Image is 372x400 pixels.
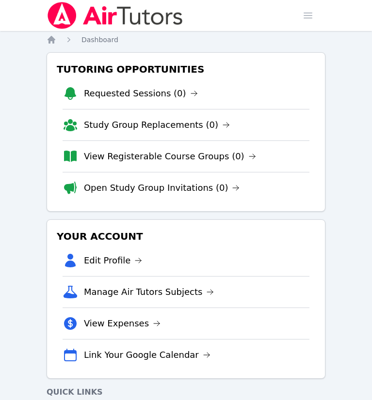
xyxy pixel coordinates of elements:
a: View Registerable Course Groups (0) [84,150,256,163]
a: Open Study Group Invitations (0) [84,181,240,195]
h4: Quick Links [47,386,325,398]
h3: Your Account [55,228,317,245]
a: Edit Profile [84,254,143,267]
nav: Breadcrumb [47,35,325,45]
a: Study Group Replacements (0) [84,118,230,132]
a: Link Your Google Calendar [84,348,210,362]
a: Dashboard [81,35,118,45]
h3: Tutoring Opportunities [55,61,317,78]
a: Manage Air Tutors Subjects [84,285,214,299]
a: Requested Sessions (0) [84,87,198,100]
img: Air Tutors [47,2,184,29]
span: Dashboard [81,36,118,44]
a: View Expenses [84,317,161,330]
